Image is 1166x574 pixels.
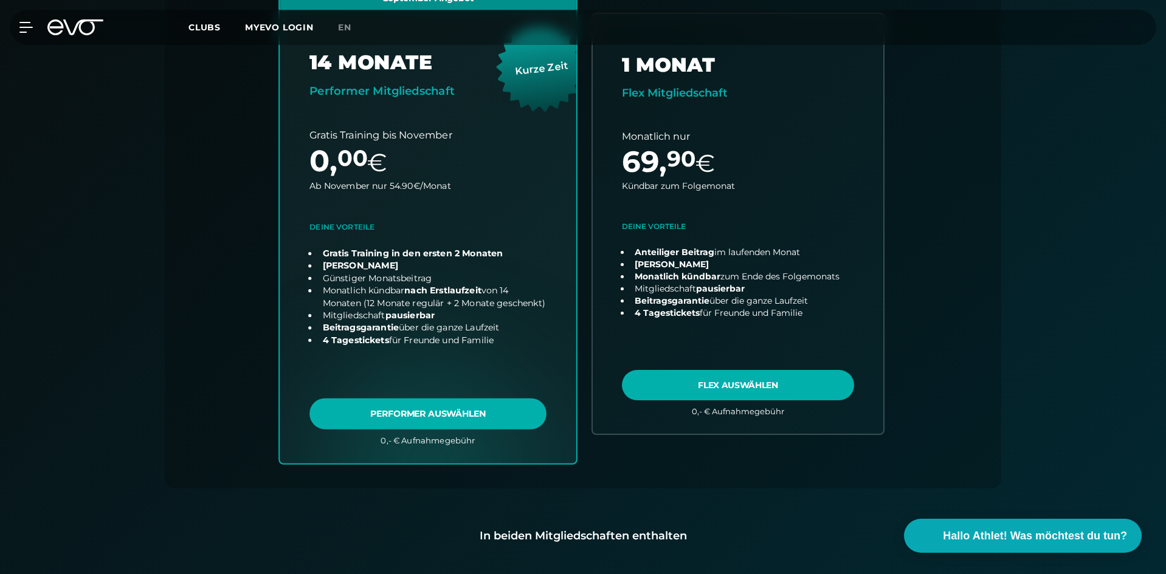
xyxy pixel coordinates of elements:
a: choose plan [593,14,883,434]
span: en [338,22,351,33]
a: en [338,21,366,35]
a: Clubs [188,21,245,33]
button: Hallo Athlet! Was möchtest du tun? [904,519,1142,553]
span: Clubs [188,22,221,33]
a: MYEVO LOGIN [245,22,314,33]
span: Hallo Athlet! Was möchtest du tun? [943,528,1127,544]
div: In beiden Mitgliedschaften enthalten [184,527,982,544]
